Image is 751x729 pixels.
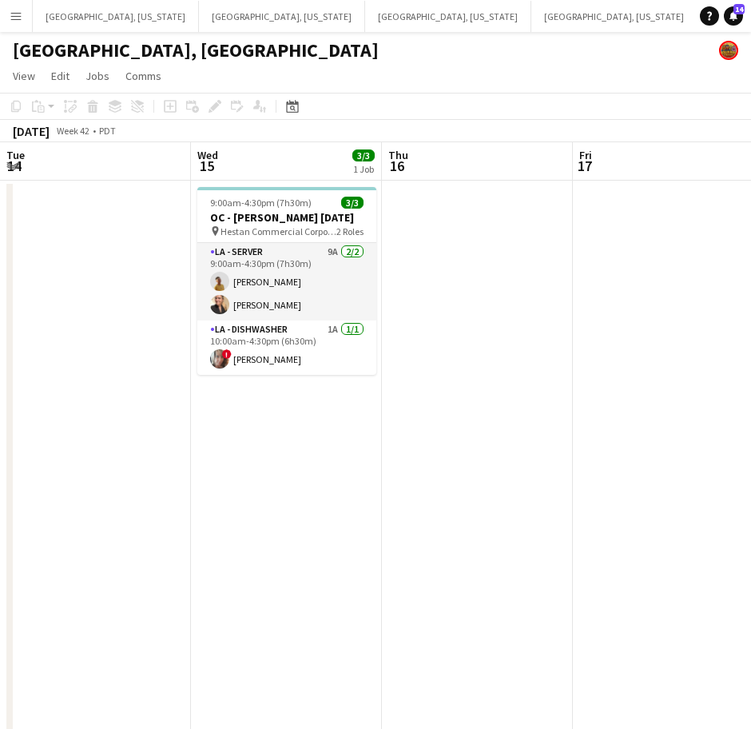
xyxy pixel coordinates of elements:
[353,163,374,175] div: 1 Job
[197,321,376,375] app-card-role: LA - Dishwasher1A1/110:00am-4:30pm (6h30m)![PERSON_NAME]
[577,157,592,175] span: 17
[336,225,364,237] span: 2 Roles
[125,69,161,83] span: Comms
[4,157,25,175] span: 14
[197,148,218,162] span: Wed
[719,41,738,60] app-user-avatar: Rollin Hero
[85,69,109,83] span: Jobs
[6,148,25,162] span: Tue
[388,148,408,162] span: Thu
[210,197,312,209] span: 9:00am-4:30pm (7h30m)
[99,125,116,137] div: PDT
[199,1,365,32] button: [GEOGRAPHIC_DATA], [US_STATE]
[53,125,93,137] span: Week 42
[352,149,375,161] span: 3/3
[386,157,408,175] span: 16
[13,123,50,139] div: [DATE]
[341,197,364,209] span: 3/3
[222,349,232,359] span: !
[13,38,379,62] h1: [GEOGRAPHIC_DATA], [GEOGRAPHIC_DATA]
[197,210,376,225] h3: OC - [PERSON_NAME] [DATE]
[195,157,218,175] span: 15
[579,148,592,162] span: Fri
[33,1,199,32] button: [GEOGRAPHIC_DATA], [US_STATE]
[733,4,745,14] span: 14
[6,66,42,86] a: View
[197,243,376,321] app-card-role: LA - Server9A2/29:00am-4:30pm (7h30m)[PERSON_NAME][PERSON_NAME]
[724,6,743,26] a: 14
[13,69,35,83] span: View
[79,66,116,86] a: Jobs
[365,1,531,32] button: [GEOGRAPHIC_DATA], [US_STATE]
[531,1,697,32] button: [GEOGRAPHIC_DATA], [US_STATE]
[45,66,76,86] a: Edit
[119,66,168,86] a: Comms
[197,187,376,375] app-job-card: 9:00am-4:30pm (7h30m)3/3OC - [PERSON_NAME] [DATE] Hestan Commercial Corporation2 RolesLA - Server...
[51,69,70,83] span: Edit
[221,225,336,237] span: Hestan Commercial Corporation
